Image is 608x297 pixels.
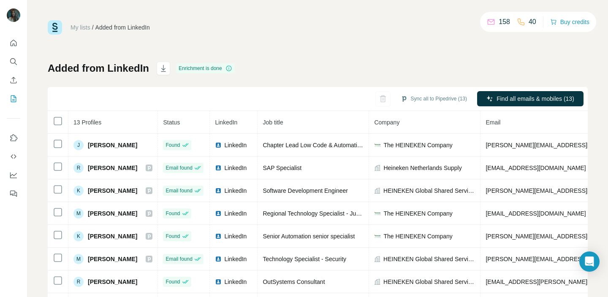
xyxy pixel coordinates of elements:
[383,209,452,218] span: The HEINEKEN Company
[95,23,150,32] div: Added from LinkedIn
[263,165,301,171] span: SAP Specialist
[383,278,475,286] span: HEINEKEN Global Shared Services
[73,208,84,219] div: M
[215,278,222,285] img: LinkedIn logo
[224,232,247,240] span: LinkedIn
[383,164,461,172] span: Heineken Netherlands Supply
[579,251,600,272] div: Open Intercom Messenger
[383,232,452,240] span: The HEINEKEN Company
[73,140,84,150] div: J
[7,130,20,146] button: Use Surfe on LinkedIn
[88,186,137,195] span: [PERSON_NAME]
[166,141,180,149] span: Found
[48,62,149,75] h1: Added from LinkedIn
[7,91,20,106] button: My lists
[88,255,137,263] span: [PERSON_NAME]
[7,73,20,88] button: Enrich CSV
[550,16,589,28] button: Buy credits
[73,277,84,287] div: R
[7,8,20,22] img: Avatar
[224,278,247,286] span: LinkedIn
[263,278,325,285] span: OutSystems Consultant
[374,210,381,217] img: company-logo
[48,20,62,35] img: Surfe Logo
[88,278,137,286] span: [PERSON_NAME]
[176,63,235,73] div: Enrichment is done
[166,210,180,217] span: Found
[383,255,475,263] span: HEINEKEN Global Shared Services
[224,164,247,172] span: LinkedIn
[215,119,237,126] span: LinkedIn
[263,119,283,126] span: Job title
[71,24,90,31] a: My lists
[383,186,475,195] span: HEINEKEN Global Shared Services
[7,167,20,183] button: Dashboard
[215,142,222,148] img: LinkedIn logo
[263,142,486,148] span: Chapter Lead Low Code & Automation - Senior Technology Specialist Power Platform
[486,165,586,171] span: [EMAIL_ADDRESS][DOMAIN_NAME]
[73,254,84,264] div: M
[263,210,567,217] span: Regional Technology Specialist - Junior Developer Robotics and Automation D&T - [PERSON_NAME] @HE...
[224,141,247,149] span: LinkedIn
[7,149,20,164] button: Use Surfe API
[215,233,222,240] img: LinkedIn logo
[73,119,101,126] span: 13 Profiles
[529,17,536,27] p: 40
[263,187,348,194] span: Software Development Engineer
[374,233,381,240] img: company-logo
[163,119,180,126] span: Status
[166,164,192,172] span: Email found
[395,92,473,105] button: Sync all to Pipedrive (13)
[88,209,137,218] span: [PERSON_NAME]
[73,163,84,173] div: R
[7,54,20,69] button: Search
[263,233,355,240] span: Senior Automation senior specialist
[374,119,399,126] span: Company
[92,23,94,32] li: /
[486,210,586,217] span: [EMAIL_ADDRESS][DOMAIN_NAME]
[88,141,137,149] span: [PERSON_NAME]
[215,165,222,171] img: LinkedIn logo
[166,278,180,286] span: Found
[215,210,222,217] img: LinkedIn logo
[215,187,222,194] img: LinkedIn logo
[215,256,222,262] img: LinkedIn logo
[263,256,346,262] span: Technology Specialist - Security
[497,94,574,103] span: Find all emails & mobiles (13)
[7,35,20,51] button: Quick start
[73,186,84,196] div: K
[383,141,452,149] span: The HEINEKEN Company
[166,255,192,263] span: Email found
[73,231,84,241] div: K
[224,186,247,195] span: LinkedIn
[224,209,247,218] span: LinkedIn
[88,164,137,172] span: [PERSON_NAME]
[486,119,500,126] span: Email
[166,187,192,194] span: Email found
[477,91,584,106] button: Find all emails & mobiles (13)
[499,17,510,27] p: 158
[224,255,247,263] span: LinkedIn
[374,142,381,148] img: company-logo
[166,232,180,240] span: Found
[88,232,137,240] span: [PERSON_NAME]
[7,186,20,201] button: Feedback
